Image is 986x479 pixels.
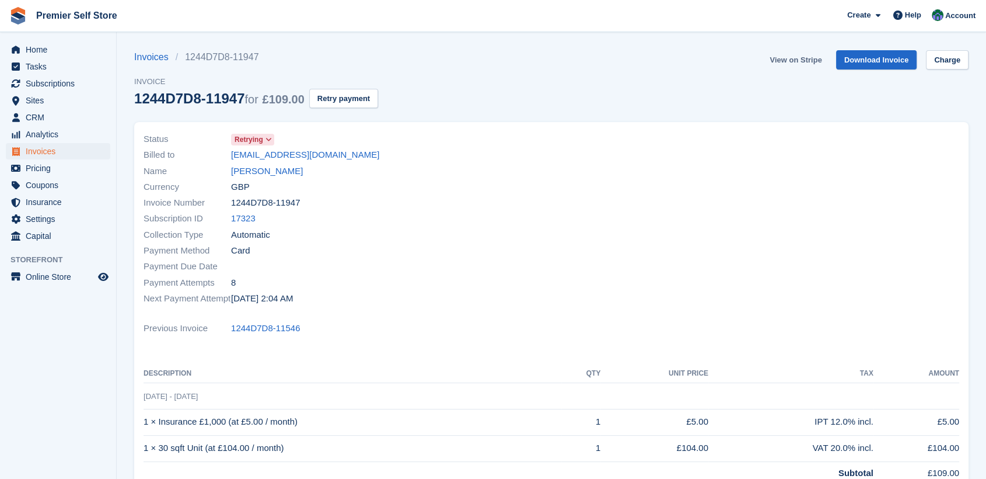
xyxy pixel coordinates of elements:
img: stora-icon-8386f47178a22dfd0bd8f6a31ec36ba5ce8667c1dd55bd0f319d3a0aa187defe.svg [9,7,27,25]
span: Home [26,41,96,58]
span: 8 [231,276,236,290]
a: menu [6,177,110,193]
div: VAT 20.0% incl. [708,442,873,455]
a: menu [6,228,110,244]
a: menu [6,269,110,285]
span: Payment Attempts [144,276,231,290]
span: Tasks [26,58,96,75]
td: £5.00 [873,409,959,435]
a: Download Invoice [836,50,917,70]
span: Subscriptions [26,75,96,92]
a: menu [6,75,110,92]
a: menu [6,41,110,58]
th: Amount [873,365,959,383]
a: menu [6,126,110,143]
span: Retrying [235,134,263,145]
span: Online Store [26,269,96,285]
td: 1 [561,409,600,435]
span: CRM [26,109,96,126]
span: Account [945,10,975,22]
td: 1 × 30 sqft Unit (at £104.00 / month) [144,435,561,461]
span: £109.00 [263,93,305,106]
span: Pricing [26,160,96,176]
a: Retrying [231,133,274,146]
a: 17323 [231,212,256,225]
span: Invoices [26,143,96,159]
span: Capital [26,228,96,244]
td: 1 [561,435,600,461]
span: for [244,93,258,106]
th: Description [144,365,561,383]
a: [EMAIL_ADDRESS][DOMAIN_NAME] [231,148,379,162]
a: Preview store [96,270,110,284]
span: Next Payment Attempt [144,292,231,306]
span: Sites [26,92,96,109]
time: 2025-09-03 01:04:25 UTC [231,292,293,306]
span: Settings [26,211,96,227]
span: Name [144,165,231,178]
a: menu [6,143,110,159]
td: £104.00 [600,435,708,461]
a: [PERSON_NAME] [231,165,303,178]
td: £104.00 [873,435,959,461]
span: Billed to [144,148,231,162]
span: Currency [144,181,231,194]
span: Invoice Number [144,196,231,210]
a: menu [6,58,110,75]
span: Analytics [26,126,96,143]
th: Tax [708,365,873,383]
a: Premier Self Store [32,6,122,25]
div: 1244D7D8-11947 [134,91,305,106]
span: Insurance [26,194,96,210]
strong: Subtotal [838,468,873,478]
a: menu [6,92,110,109]
a: menu [6,194,110,210]
span: Status [144,133,231,146]
th: QTY [561,365,600,383]
span: Coupons [26,177,96,193]
span: Card [231,244,250,258]
td: £5.00 [600,409,708,435]
a: Charge [926,50,968,70]
span: [DATE] - [DATE] [144,392,198,401]
span: Payment Method [144,244,231,258]
a: Invoices [134,50,176,64]
span: Previous Invoice [144,322,231,335]
a: menu [6,109,110,126]
div: IPT 12.0% incl. [708,415,873,429]
span: Invoice [134,76,378,88]
span: Automatic [231,228,270,242]
span: Subscription ID [144,212,231,225]
th: Unit Price [600,365,708,383]
span: Help [905,9,921,21]
a: View on Stripe [765,50,826,70]
a: 1244D7D8-11546 [231,322,300,335]
button: Retry payment [309,89,378,108]
td: 1 × Insurance £1,000 (at £5.00 / month) [144,409,561,435]
img: Jo Granger [932,9,943,21]
span: 1244D7D8-11947 [231,196,300,210]
a: menu [6,160,110,176]
span: GBP [231,181,250,194]
span: Storefront [11,254,116,266]
nav: breadcrumbs [134,50,378,64]
span: Collection Type [144,228,231,242]
a: menu [6,211,110,227]
span: Payment Due Date [144,260,231,273]
span: Create [847,9,870,21]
